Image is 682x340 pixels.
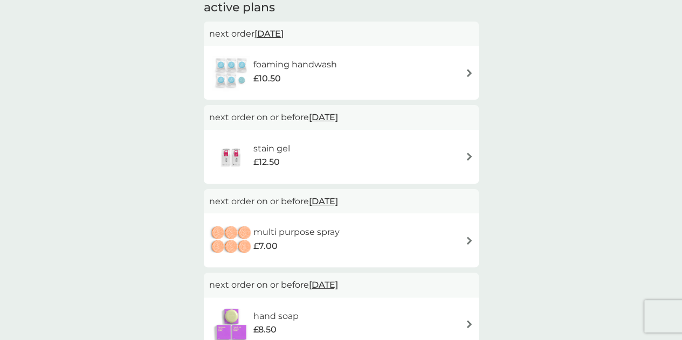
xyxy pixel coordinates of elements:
[253,142,290,156] h6: stain gel
[465,152,473,161] img: arrow right
[254,23,284,44] span: [DATE]
[209,138,253,176] img: stain gel
[209,54,253,92] img: foaming handwash
[309,107,338,128] span: [DATE]
[209,278,473,292] p: next order on or before
[209,195,473,209] p: next order on or before
[465,237,473,245] img: arrow right
[209,27,473,41] p: next order
[253,323,277,337] span: £8.50
[309,274,338,295] span: [DATE]
[253,72,281,86] span: £10.50
[253,58,337,72] h6: foaming handwash
[209,221,253,259] img: multi purpose spray
[253,225,340,239] h6: multi purpose spray
[309,191,338,212] span: [DATE]
[209,110,473,124] p: next order on or before
[465,69,473,77] img: arrow right
[253,309,299,323] h6: hand soap
[253,155,280,169] span: £12.50
[253,239,278,253] span: £7.00
[465,320,473,328] img: arrow right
